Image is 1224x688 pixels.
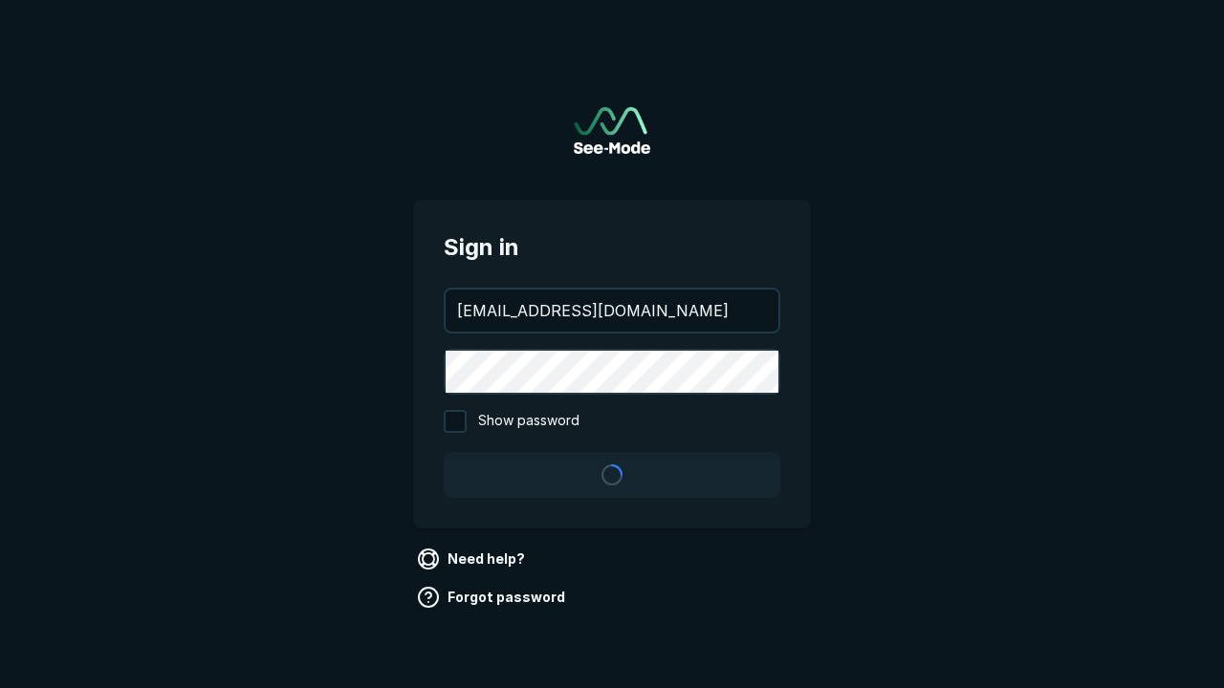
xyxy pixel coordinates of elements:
a: Forgot password [413,582,573,613]
input: your@email.com [446,290,778,332]
img: See-Mode Logo [574,107,650,154]
a: Need help? [413,544,533,574]
span: Show password [478,410,579,433]
a: Go to sign in [574,107,650,154]
span: Sign in [444,230,780,265]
